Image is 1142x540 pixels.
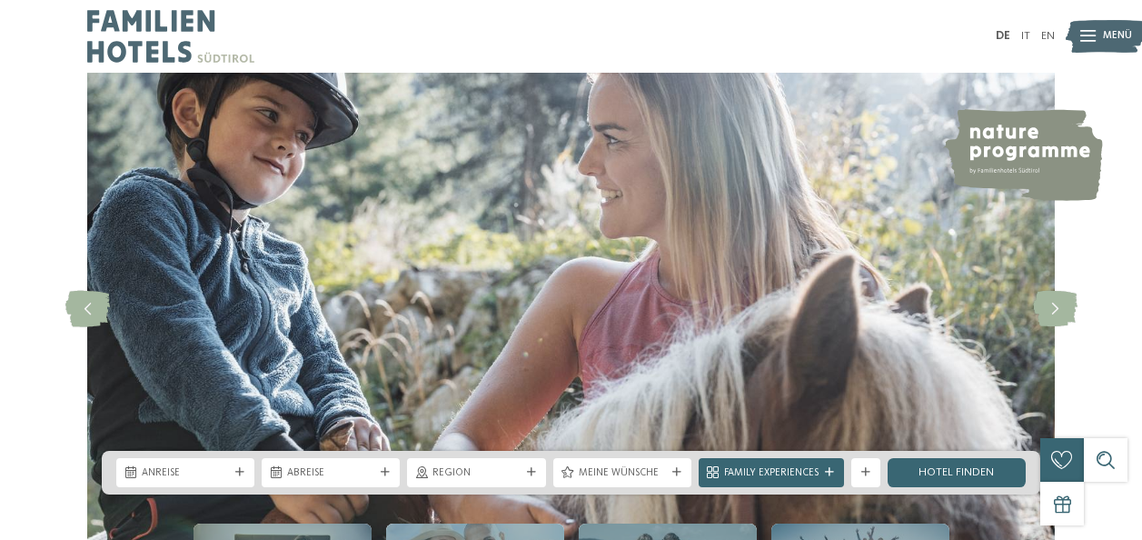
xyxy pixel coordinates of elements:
[1021,30,1030,42] a: IT
[287,466,374,481] span: Abreise
[1103,29,1132,44] span: Menü
[142,466,229,481] span: Anreise
[943,109,1103,201] img: nature programme by Familienhotels Südtirol
[888,458,1026,487] a: Hotel finden
[579,466,666,481] span: Meine Wünsche
[1041,30,1055,42] a: EN
[996,30,1010,42] a: DE
[724,466,819,481] span: Family Experiences
[432,466,520,481] span: Region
